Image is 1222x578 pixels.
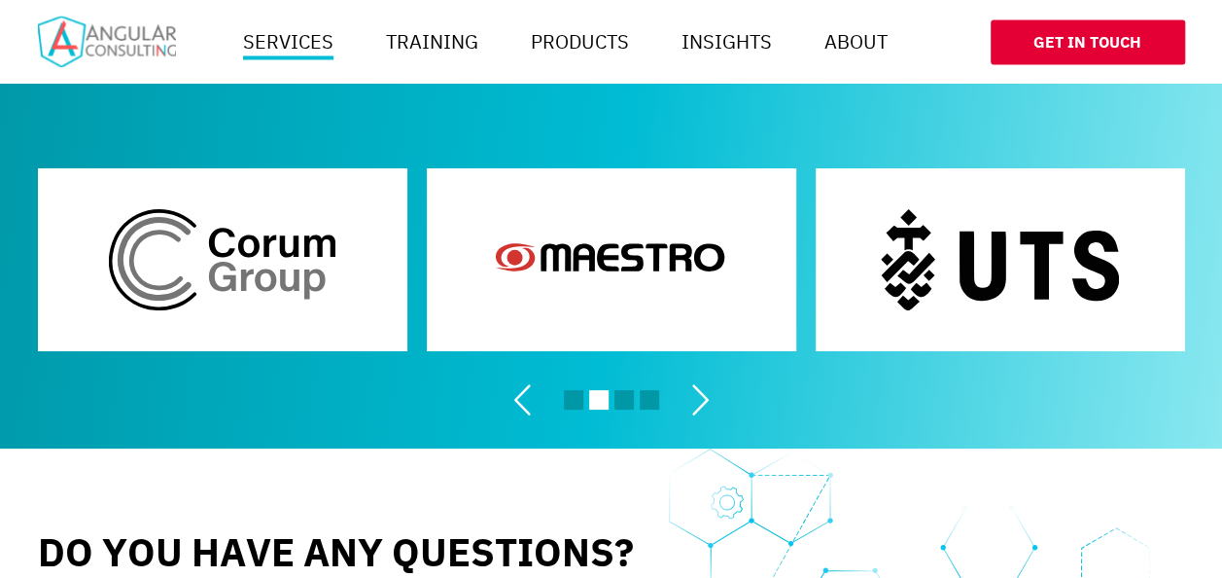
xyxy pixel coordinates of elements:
[874,209,1127,310] img: UTS
[235,22,341,61] a: Services
[96,209,349,310] img: Corum Group
[38,168,1185,449] sl-carousel: Our clients carousel
[523,22,637,61] a: Products
[378,22,486,61] a: Training
[817,22,895,61] a: About
[38,16,176,67] img: Home
[674,22,780,61] a: Insights
[485,209,738,310] img: Maestro
[991,19,1185,64] a: Get In Touch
